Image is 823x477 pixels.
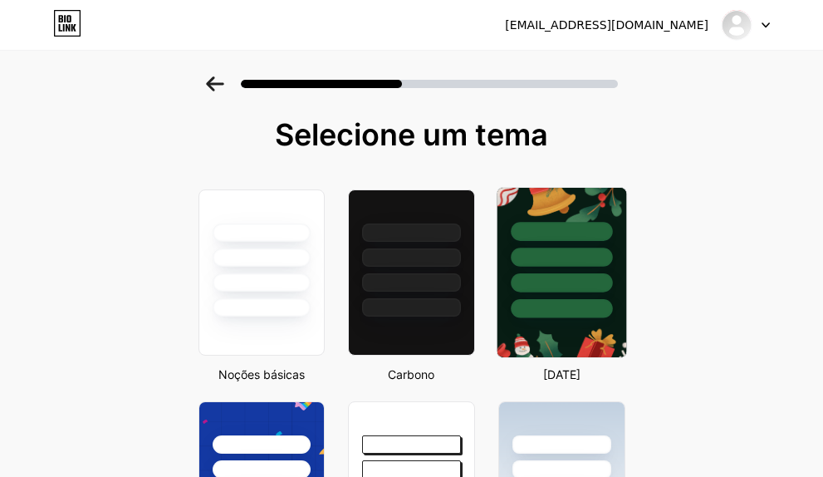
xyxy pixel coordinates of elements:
img: zilda [721,9,752,41]
font: Noções básicas [218,367,305,381]
font: [DATE] [543,367,581,381]
img: xmas-22.jpg [497,188,626,357]
font: Carbono [388,367,434,381]
font: [EMAIL_ADDRESS][DOMAIN_NAME] [505,18,708,32]
font: Selecione um tema [275,116,548,153]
